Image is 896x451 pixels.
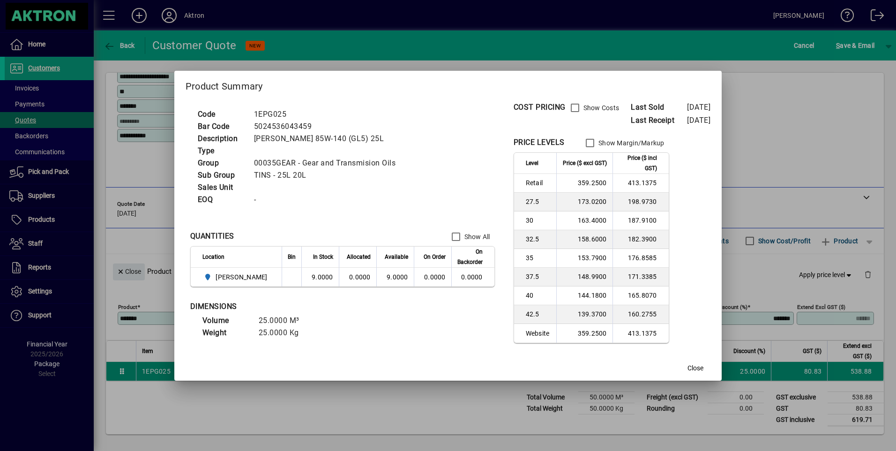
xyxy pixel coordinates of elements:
[680,360,710,377] button: Close
[612,174,669,193] td: 413.1375
[254,327,311,339] td: 25.0000 Kg
[526,234,551,244] span: 32.5
[687,363,703,373] span: Close
[556,324,612,343] td: 359.2500
[424,273,446,281] span: 0.0000
[687,103,710,112] span: [DATE]
[254,315,311,327] td: 25.0000 M³
[198,315,254,327] td: Volume
[526,329,551,338] span: Website
[313,252,333,262] span: In Stock
[582,103,620,113] label: Show Costs
[556,211,612,230] td: 163.4000
[376,268,414,286] td: 9.0000
[249,157,407,169] td: 00035GEAR - Gear and Transmision Oils
[249,169,407,181] td: TINS - 25L 20L
[216,272,267,282] span: [PERSON_NAME]
[612,230,669,249] td: 182.3900
[463,232,490,241] label: Show All
[556,268,612,286] td: 148.9900
[526,216,551,225] span: 30
[556,249,612,268] td: 153.7900
[457,247,483,267] span: On Backorder
[556,193,612,211] td: 173.0200
[619,153,657,173] span: Price ($ incl GST)
[612,249,669,268] td: 176.8585
[193,194,249,206] td: EOQ
[612,268,669,286] td: 171.3385
[301,268,339,286] td: 9.0000
[193,181,249,194] td: Sales Unit
[526,178,551,188] span: Retail
[526,309,551,319] span: 42.5
[451,268,494,286] td: 0.0000
[556,305,612,324] td: 139.3700
[385,252,408,262] span: Available
[597,138,665,148] label: Show Margin/Markup
[190,301,425,312] div: DIMENSIONS
[612,211,669,230] td: 187.9100
[612,305,669,324] td: 160.2755
[193,157,249,169] td: Group
[556,174,612,193] td: 359.2500
[174,71,722,98] h2: Product Summary
[202,252,224,262] span: Location
[687,116,710,125] span: [DATE]
[563,158,607,168] span: Price ($ excl GST)
[202,271,271,283] span: HAMILTON
[193,169,249,181] td: Sub Group
[526,291,551,300] span: 40
[526,158,538,168] span: Level
[612,193,669,211] td: 198.9730
[526,197,551,206] span: 27.5
[556,286,612,305] td: 144.1800
[514,102,566,113] div: COST PRICING
[193,145,249,157] td: Type
[556,230,612,249] td: 158.6000
[514,137,565,148] div: PRICE LEVELS
[347,252,371,262] span: Allocated
[193,120,249,133] td: Bar Code
[612,286,669,305] td: 165.8070
[193,108,249,120] td: Code
[193,133,249,145] td: Description
[631,102,687,113] span: Last Sold
[424,252,446,262] span: On Order
[631,115,687,126] span: Last Receipt
[249,108,407,120] td: 1EPG025
[249,120,407,133] td: 5024536043459
[526,272,551,281] span: 37.5
[612,324,669,343] td: 413.1375
[190,231,234,242] div: QUANTITIES
[198,327,254,339] td: Weight
[339,268,376,286] td: 0.0000
[249,194,407,206] td: -
[288,252,296,262] span: Bin
[249,133,407,145] td: [PERSON_NAME] 85W-140 (GL5) 25L
[526,253,551,263] span: 35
